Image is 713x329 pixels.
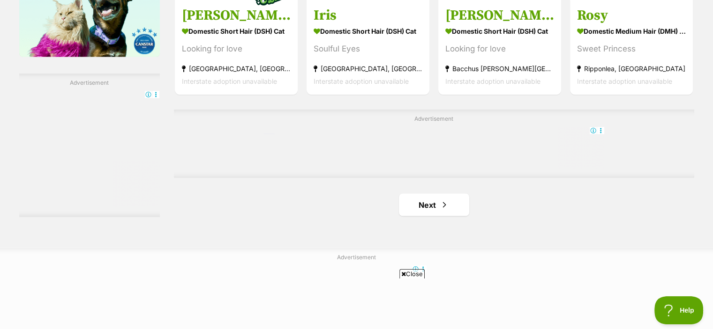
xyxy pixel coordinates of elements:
[399,193,469,216] a: Next page
[314,77,409,85] span: Interstate adoption unavailable
[577,7,686,24] h3: Rosy
[314,7,422,24] h3: Iris
[314,43,422,55] div: Soulful Eyes
[182,43,291,55] div: Looking for love
[399,269,425,278] span: Close
[182,24,291,38] strong: Domestic Short Hair (DSH) Cat
[577,24,686,38] strong: Domestic Medium Hair (DMH) Cat
[182,62,291,75] strong: [GEOGRAPHIC_DATA], [GEOGRAPHIC_DATA]
[182,7,291,24] h3: [PERSON_NAME] and [PERSON_NAME]
[577,77,672,85] span: Interstate adoption unavailable
[314,24,422,38] strong: Domestic Short Hair (DSH) Cat
[445,7,554,24] h3: [PERSON_NAME]
[577,62,686,75] strong: Ripponlea, [GEOGRAPHIC_DATA]
[19,73,160,217] div: Advertisement
[654,296,704,324] iframe: Help Scout Beacon - Open
[445,24,554,38] strong: Domestic Short Hair (DSH) Cat
[577,43,686,55] div: Sweet Princess
[445,77,540,85] span: Interstate adoption unavailable
[445,62,554,75] strong: Bacchus [PERSON_NAME][GEOGRAPHIC_DATA]
[19,90,160,207] iframe: Advertisement
[182,77,277,85] span: Interstate adoption unavailable
[186,282,527,324] iframe: Advertisement
[445,43,554,55] div: Looking for love
[314,62,422,75] strong: [GEOGRAPHIC_DATA], [GEOGRAPHIC_DATA]
[263,126,605,168] iframe: Advertisement
[174,193,694,216] nav: Pagination
[174,110,694,178] div: Advertisement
